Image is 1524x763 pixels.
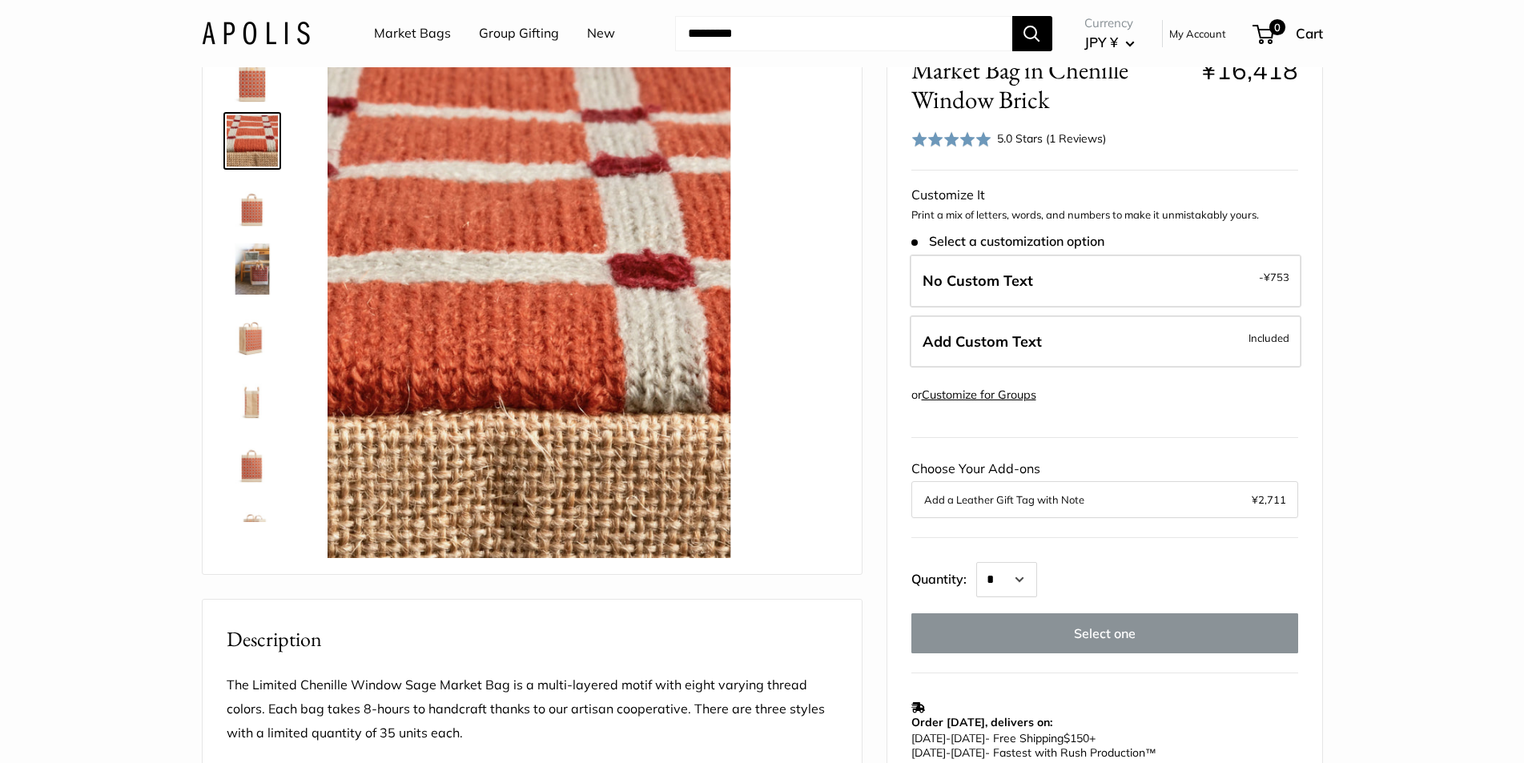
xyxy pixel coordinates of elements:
span: [DATE] [911,745,946,760]
span: Cart [1296,25,1323,42]
a: Market Bag in Chenille Window Brick [223,240,281,298]
button: Add a Leather Gift Tag with Note [924,490,1285,509]
img: Apolis [202,22,310,45]
a: Market Bag in Chenille Window Brick [223,304,281,362]
label: Add Custom Text [910,315,1301,368]
a: Market Bag in Chenille Window Brick [223,496,281,554]
img: Market Bag in Chenille Window Brick [227,371,278,423]
span: Included [1249,328,1289,347]
div: Choose Your Add-ons [911,457,1298,518]
img: Market Bag in Chenille Window Brick [227,500,278,551]
a: Market Bag in Chenille Window Brick [223,48,281,106]
span: [DATE] [911,731,946,745]
span: [DATE] [951,745,985,760]
span: 0 [1269,19,1285,35]
span: - [946,745,951,760]
a: Market Bags [374,22,451,46]
div: 5.0 Stars (1 Reviews) [997,130,1106,147]
img: Market Bag in Chenille Window Brick [227,436,278,487]
button: Search [1012,16,1052,51]
div: 5.0 Stars (1 Reviews) [911,127,1107,151]
img: Market Bag in Chenille Window Brick [227,307,278,359]
img: Market Bag in Chenille Window Brick [227,179,278,231]
span: Currency [1084,12,1135,34]
span: No Custom Text [923,271,1033,290]
label: Leave Blank [910,255,1301,307]
a: Market Bag in Chenille Window Brick [223,176,281,234]
span: Select a customization option [911,234,1104,249]
a: Group Gifting [479,22,559,46]
img: Market Bag in Chenille Window Brick [737,51,1244,558]
img: Market Bag in Chenille Window Brick [227,243,278,295]
span: ¥2,711 [1252,490,1286,509]
label: Quantity: [911,557,976,597]
a: Market Bag in Chenille Window Brick [223,432,281,490]
a: 0 Cart [1254,21,1323,46]
span: Add Custom Text [923,332,1042,351]
a: Customize for Groups [922,388,1036,402]
input: Search... [675,16,1012,51]
a: Market Bag in Chenille Window Brick [223,112,281,170]
div: Customize It [911,183,1298,207]
strong: Order [DATE], delivers on: [911,715,1052,729]
div: or [911,384,1036,406]
span: $150 [1064,731,1089,745]
span: - [946,731,951,745]
button: Select one [911,613,1298,653]
span: JPY ¥ [1084,34,1118,50]
h2: Description [227,624,838,655]
p: - Free Shipping + [911,731,1290,760]
p: Print a mix of letters, words, and numbers to make it unmistakably yours. [911,207,1298,223]
button: JPY ¥ [1084,30,1135,55]
span: Market Bag in Chenille Window Brick [911,55,1189,114]
span: [DATE] [951,731,985,745]
img: Market Bag in Chenille Window Brick [227,51,278,102]
a: My Account [1169,24,1226,43]
img: Market Bag in Chenille Window Brick [227,115,278,167]
a: New [587,22,615,46]
span: - Fastest with Rush Production™ [911,745,1156,760]
a: Market Bag in Chenille Window Brick [223,368,281,426]
span: ¥16,418 [1201,54,1298,86]
img: Market Bag in Chenille Window Brick [223,51,730,558]
span: -¥753 [1259,267,1289,287]
p: The Limited Chenille Window Sage Market Bag is a multi-layered motif with eight varying thread co... [227,673,838,745]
